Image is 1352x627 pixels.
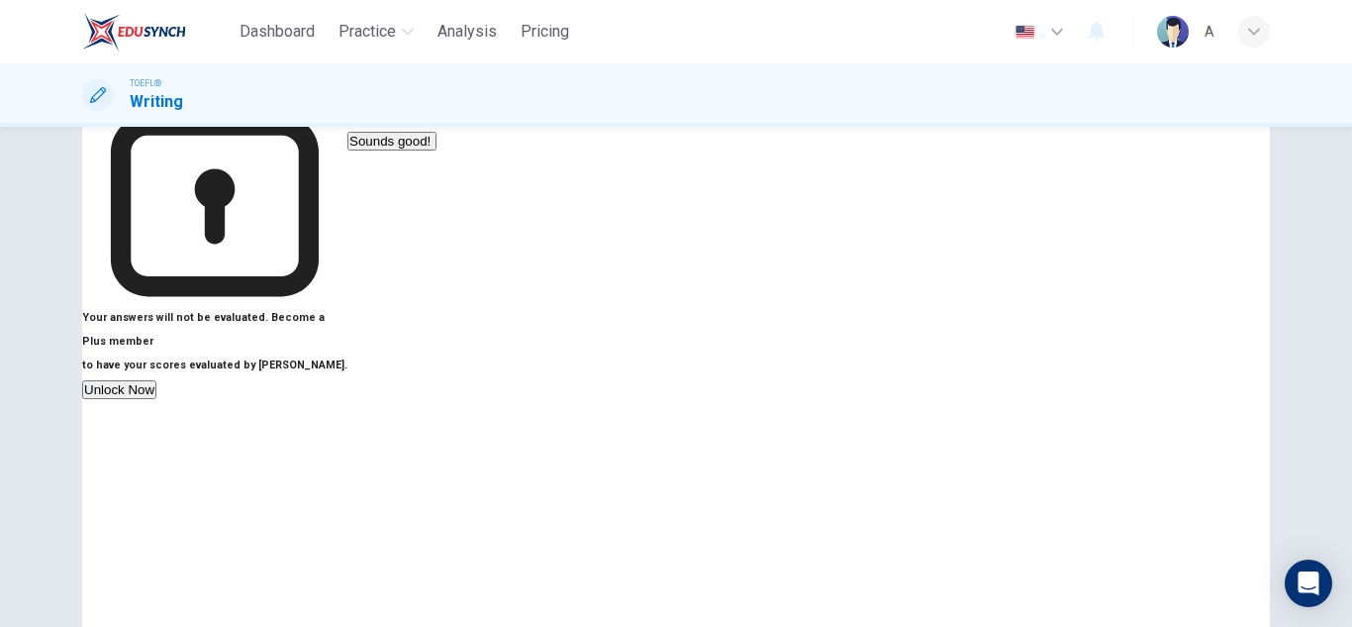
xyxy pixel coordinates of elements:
[1205,20,1214,44] div: A
[1013,25,1037,40] img: en
[82,12,232,52] a: EduSynch logo
[347,132,436,151] button: Sounds good!
[130,76,161,90] span: TOEFL®
[338,20,396,44] span: Practice
[82,335,153,348] strong: Plus member
[331,14,422,50] button: Practice
[430,14,505,50] button: Analysis
[240,20,315,44] span: Dashboard
[82,12,186,52] img: EduSynch logo
[130,90,183,114] h1: Writing
[1157,16,1189,48] img: Profile picture
[437,20,497,44] span: Analysis
[82,380,156,399] button: Unlock Now
[521,20,569,44] span: Pricing
[232,14,323,50] button: Dashboard
[1285,560,1332,607] div: Open Intercom Messenger
[513,14,577,50] button: Pricing
[82,306,347,377] h6: Your answers will not be evaluated. Become a to have your scores evaluated by [PERSON_NAME].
